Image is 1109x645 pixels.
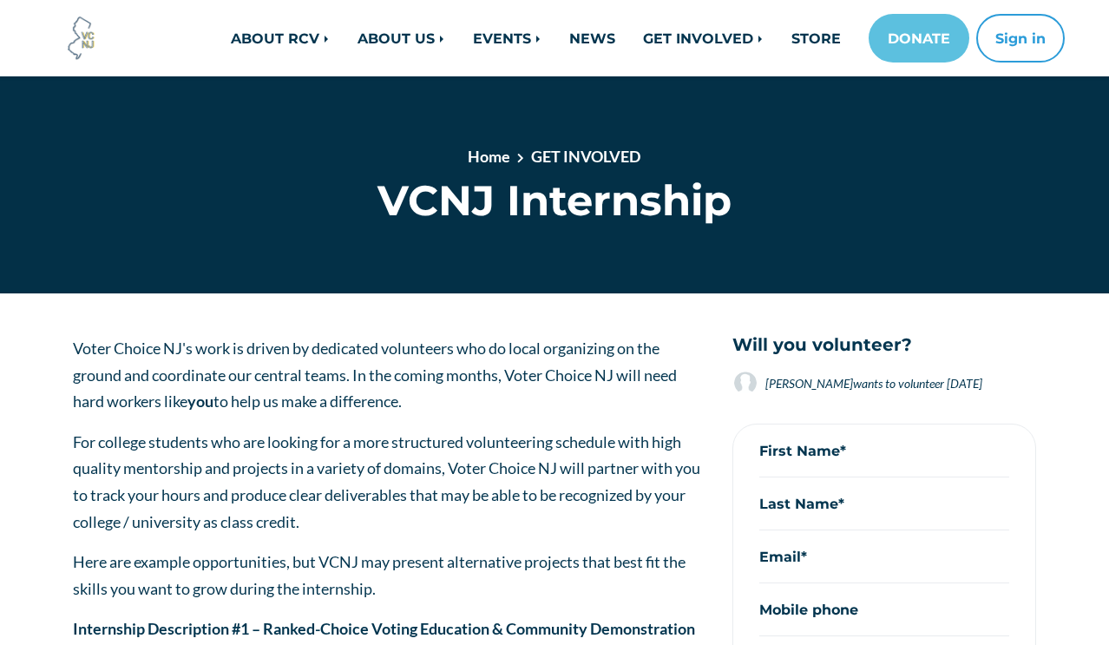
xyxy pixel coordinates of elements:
a: STORE [778,21,855,56]
nav: Main navigation [183,14,1065,63]
span: [DATE] [947,376,982,391]
strong: Internship Description #1 – Ranked-Choice Voting Education & Community Demonstration [73,619,695,638]
a: DONATE [869,14,969,63]
span: Voter Choice NJ's work is driven by dedicated volunteers who do local organizing on the ground an... [73,339,677,411]
nav: breadcrumb [259,145,850,175]
p: Here are example opportunities, but VCNJ may present alternative projects that best fit the skill... [73,549,706,602]
div: wants to volunteer [765,374,1036,392]
h5: Will you volunteer? [732,335,1036,356]
a: GET INVOLVED [531,147,640,166]
span: to help us make a difference. [213,392,402,411]
img: Voter Choice NJ [58,15,105,62]
a: ABOUT US [344,21,459,56]
a: EVENTS [459,21,555,56]
h1: VCNJ Internship [197,175,913,226]
button: Sign in or sign up [976,14,1065,63]
strong: you [187,392,213,411]
span: [PERSON_NAME] [765,376,853,391]
a: Home [468,147,510,166]
p: For college students who are looking for a more structured volunteering schedule with high qualit... [73,429,706,535]
a: NEWS [555,21,629,56]
a: ABOUT RCV [217,21,344,56]
img: Erin Daniels [732,370,758,396]
a: GET INVOLVED [629,21,778,56]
